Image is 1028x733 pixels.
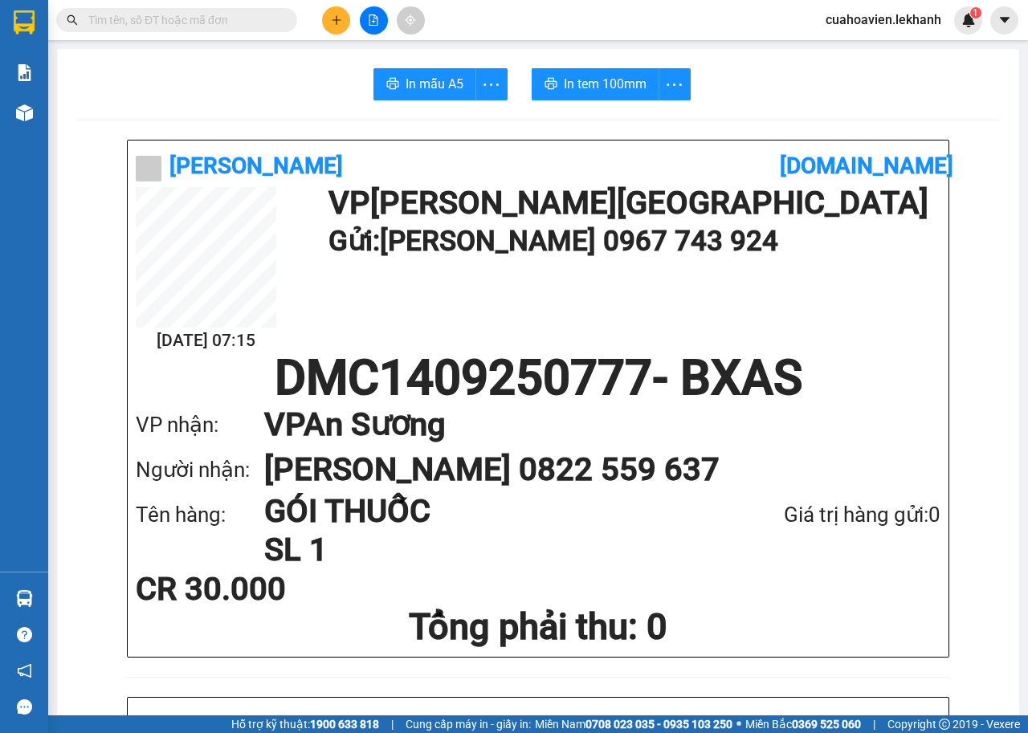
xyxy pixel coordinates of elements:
[14,10,35,35] img: logo-vxr
[67,14,78,26] span: search
[961,13,976,27] img: icon-new-feature
[17,663,32,678] span: notification
[136,354,940,402] h1: DMC1409250777 - BXAS
[231,715,379,733] span: Hỗ trợ kỹ thuật:
[17,627,32,642] span: question-circle
[990,6,1018,35] button: caret-down
[970,7,981,18] sup: 1
[745,715,861,733] span: Miền Bắc
[16,64,33,81] img: solution-icon
[406,74,463,94] span: In mẫu A5
[792,718,861,731] strong: 0369 525 060
[136,605,940,649] h1: Tổng phải thu: 0
[169,153,343,179] b: [PERSON_NAME]
[585,718,732,731] strong: 0708 023 035 - 0935 103 250
[939,719,950,730] span: copyright
[659,75,690,95] span: more
[397,6,425,35] button: aim
[360,6,388,35] button: file-add
[136,409,264,442] div: VP nhận:
[659,68,691,100] button: more
[310,718,379,731] strong: 1900 633 818
[405,14,416,26] span: aim
[476,75,507,95] span: more
[264,531,699,569] h1: SL 1
[564,74,647,94] span: In tem 100mm
[391,715,394,733] span: |
[88,11,278,29] input: Tìm tên, số ĐT hoặc mã đơn
[406,715,531,733] span: Cung cấp máy in - giấy in:
[386,77,399,92] span: printer
[873,715,875,733] span: |
[997,13,1012,27] span: caret-down
[328,187,932,219] h1: VP [PERSON_NAME][GEOGRAPHIC_DATA]
[136,328,276,354] h2: [DATE] 07:15
[373,68,476,100] button: printerIn mẫu A5
[136,573,402,605] div: CR 30.000
[973,7,978,18] span: 1
[780,153,953,179] b: [DOMAIN_NAME]
[17,699,32,715] span: message
[322,6,350,35] button: plus
[136,499,264,531] div: Tên hàng:
[545,77,557,92] span: printer
[368,14,379,26] span: file-add
[16,590,33,607] img: warehouse-icon
[532,68,659,100] button: printerIn tem 100mm
[264,492,699,531] h1: GÓI THUỐC
[264,402,908,447] h1: VP An Sương
[736,721,741,727] span: ⚪️
[16,104,33,121] img: warehouse-icon
[328,219,932,263] h1: Gửi: [PERSON_NAME] 0967 743 924
[535,715,732,733] span: Miền Nam
[331,14,342,26] span: plus
[813,10,954,30] span: cuahoavien.lekhanh
[699,499,940,531] div: Giá trị hàng gửi: 0
[264,447,908,492] h1: [PERSON_NAME] 0822 559 637
[136,454,264,487] div: Người nhận:
[475,68,508,100] button: more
